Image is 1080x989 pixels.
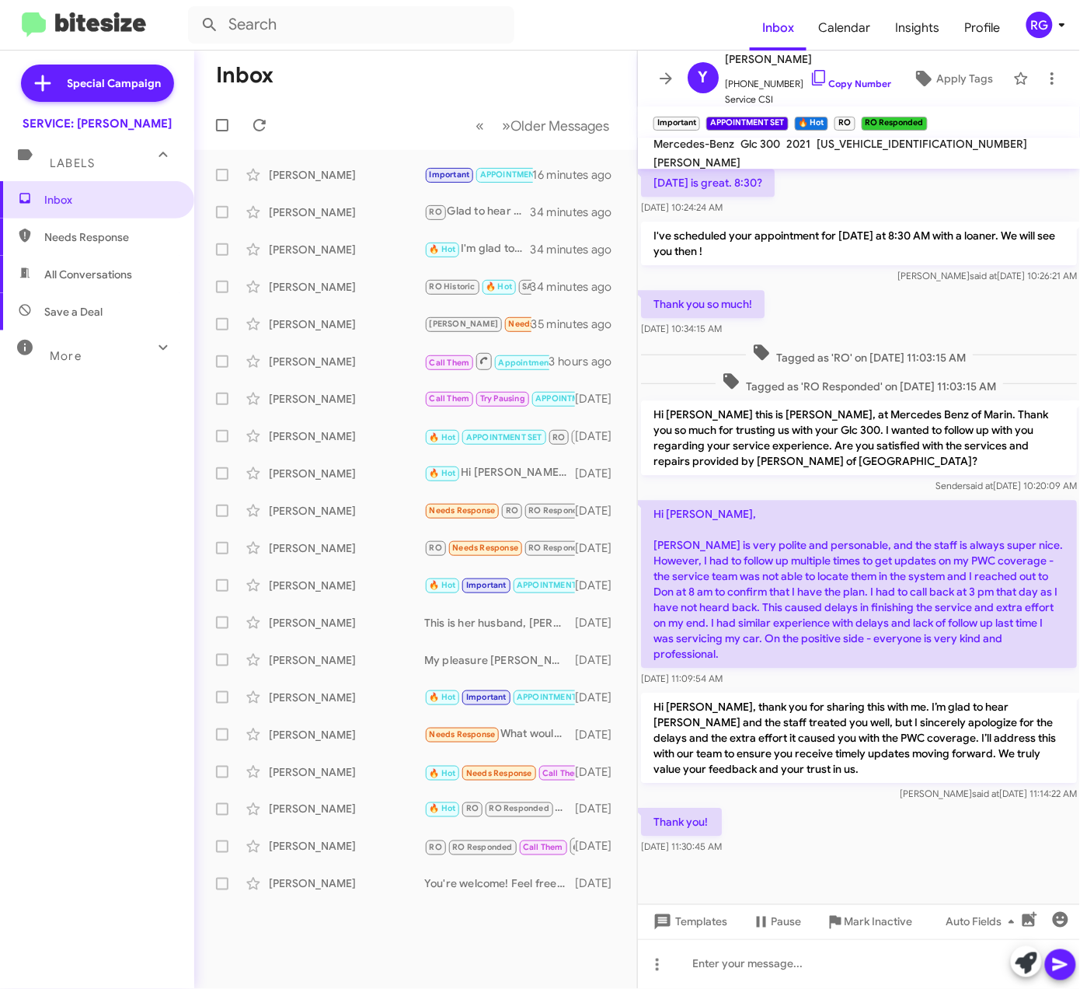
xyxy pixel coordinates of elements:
[430,692,456,702] span: 🔥 Hot
[269,802,424,817] div: [PERSON_NAME]
[641,673,723,684] span: [DATE] 11:09:54 AM
[936,65,993,93] span: Apply Tags
[771,908,801,936] span: Pause
[424,351,549,371] div: I've canceled your appointment for [DATE]. If you need any further assistance, feel free to reach...
[467,110,618,142] nav: Page navigation example
[641,840,722,852] span: [DATE] 11:30:45 AM
[946,908,1021,936] span: Auto Fields
[466,692,507,702] span: Important
[899,65,1005,93] button: Apply Tags
[430,207,442,217] span: RO
[531,316,625,332] div: 35 minutes ago
[575,503,625,519] div: [DATE]
[269,727,424,743] div: [PERSON_NAME]
[845,908,913,936] span: Mark Inactive
[269,615,424,631] div: [PERSON_NAME]
[430,281,476,292] span: RO Historic
[269,764,424,780] div: [PERSON_NAME]
[641,500,1077,668] p: Hi [PERSON_NAME], [PERSON_NAME] is very polite and personable, and the staff is always super nice...
[269,839,424,854] div: [PERSON_NAME]
[531,279,625,295] div: 34 minutes ago
[430,468,456,478] span: 🔥 Hot
[424,539,575,557] div: Yes. But it was expensive!!!!
[970,270,997,281] span: said at
[269,316,424,332] div: [PERSON_NAME]
[638,908,740,936] button: Templates
[575,839,625,854] div: [DATE]
[699,65,709,90] span: Y
[972,788,999,799] span: said at
[641,808,722,836] p: Thank you!
[430,393,470,404] span: Call Them
[641,290,765,318] p: Thank you so much!
[531,204,625,220] div: 34 minutes ago
[834,117,855,131] small: RO
[807,5,883,51] a: Calendar
[424,576,575,594] div: Thanks [PERSON_NAME]. Actually we replaced the rear tires and may only be interested in the front...
[480,393,525,404] span: Try Pausing
[549,354,625,369] div: 3 hours ago
[269,167,424,183] div: [PERSON_NAME]
[430,543,442,553] span: RO
[883,5,953,51] a: Insights
[269,428,424,444] div: [PERSON_NAME]
[725,50,891,68] span: [PERSON_NAME]
[641,400,1077,475] p: Hi [PERSON_NAME] this is [PERSON_NAME], at Mercedes Benz of Marin. Thank you so much for trusting...
[269,204,424,220] div: [PERSON_NAME]
[424,837,575,856] div: Inbound Call
[641,693,1077,783] p: Hi [PERSON_NAME], thank you for sharing this with me. I’m glad to hear [PERSON_NAME] and the staf...
[523,843,563,853] span: Call Them
[552,432,565,442] span: RO
[575,615,625,631] div: [DATE]
[529,543,589,553] span: RO Responded
[50,156,95,170] span: Labels
[953,5,1013,51] a: Profile
[430,580,456,590] span: 🔥 Hot
[269,503,424,519] div: [PERSON_NAME]
[509,319,575,329] span: Needs Response
[424,240,531,258] div: I'm glad to hear that! If you have any further questions or need to schedule additional services,...
[575,428,625,444] div: [DATE]
[480,169,556,180] span: APPOINTMENT SET
[430,804,456,814] span: 🔥 Hot
[430,843,442,853] span: RO
[523,281,599,292] span: SALES REQUESTED
[23,116,172,131] div: SERVICE: [PERSON_NAME]
[575,578,625,593] div: [DATE]
[575,652,625,668] div: [DATE]
[269,652,424,668] div: [PERSON_NAME]
[466,768,532,778] span: Needs Response
[750,5,807,51] a: Inbox
[269,540,424,556] div: [PERSON_NAME]
[740,137,780,151] span: Glc 300
[862,117,928,131] small: RO Responded
[476,116,484,135] span: «
[269,242,424,257] div: [PERSON_NAME]
[493,110,618,142] button: Next
[216,63,273,88] h1: Inbox
[641,323,722,334] span: [DATE] 10:34:15 AM
[269,690,424,705] div: [PERSON_NAME]
[897,270,1077,281] span: [PERSON_NAME] [DATE] 10:26:21 AM
[269,354,424,369] div: [PERSON_NAME]
[424,688,575,706] div: Yes
[641,169,775,197] p: [DATE] is great. 8:30?
[575,764,625,780] div: [DATE]
[517,580,593,590] span: APPOINTMENT SET
[529,505,589,515] span: RO Responded
[575,466,625,481] div: [DATE]
[575,540,625,556] div: [DATE]
[430,358,470,368] span: Call Them
[44,267,132,282] span: All Conversations
[424,876,575,892] div: You're welcome! Feel free to reach out via text and I can always make an appointment for you.
[653,117,700,131] small: Important
[424,762,575,781] div: Inbound Call
[424,652,575,668] div: My pleasure [PERSON_NAME]. Thank you very much!!
[44,304,103,320] span: Save a Deal
[502,116,510,135] span: »
[430,768,456,778] span: 🔥 Hot
[21,65,174,102] a: Special Campaign
[424,501,575,519] div: Yes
